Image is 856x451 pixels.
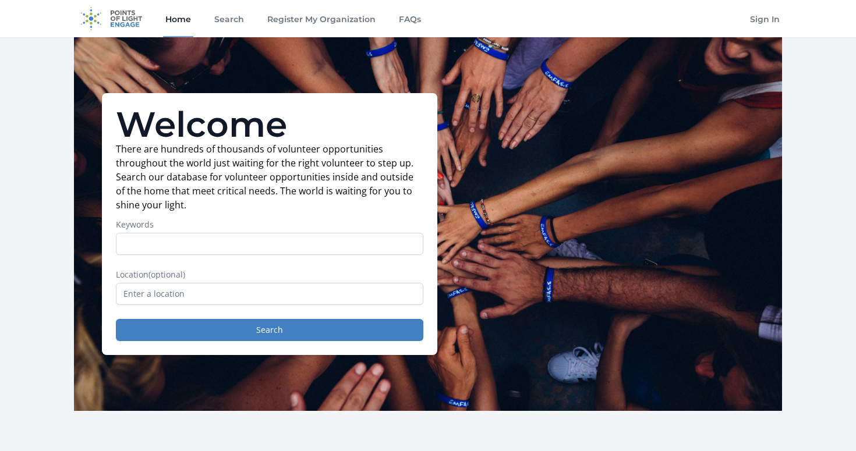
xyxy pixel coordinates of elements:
[116,319,423,341] button: Search
[116,269,423,280] label: Location
[116,219,423,230] label: Keywords
[116,283,423,305] input: Enter a location
[116,142,423,212] p: There are hundreds of thousands of volunteer opportunities throughout the world just waiting for ...
[148,269,185,280] span: (optional)
[116,107,423,142] h1: Welcome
